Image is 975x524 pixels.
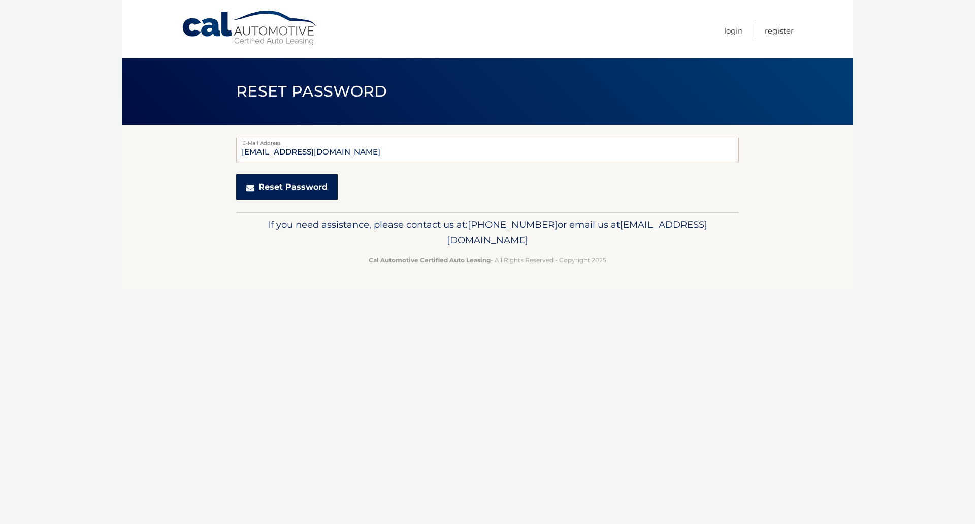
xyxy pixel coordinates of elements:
a: Login [724,22,743,39]
p: If you need assistance, please contact us at: or email us at [243,217,732,249]
span: Reset Password [236,82,387,101]
input: E-Mail Address [236,137,739,162]
p: - All Rights Reserved - Copyright 2025 [243,255,732,265]
a: Register [765,22,794,39]
button: Reset Password [236,174,338,200]
span: [PHONE_NUMBER] [468,219,558,230]
label: E-Mail Address [236,137,739,145]
strong: Cal Automotive Certified Auto Leasing [369,256,491,264]
a: Cal Automotive [181,10,318,46]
